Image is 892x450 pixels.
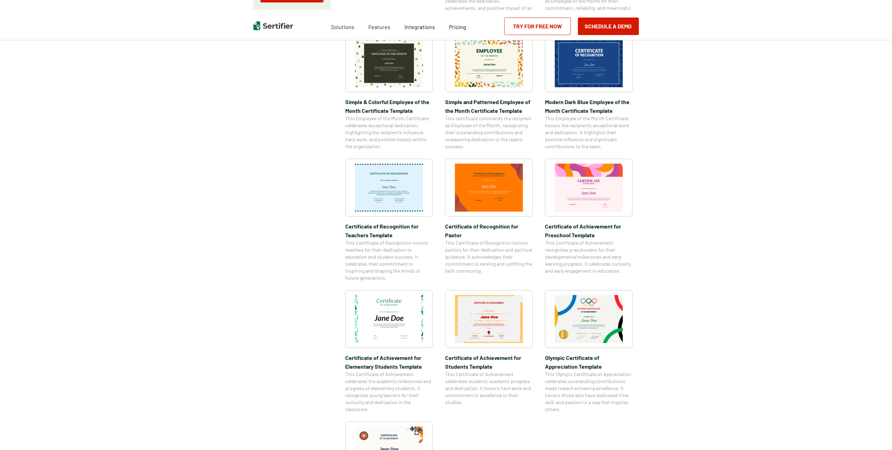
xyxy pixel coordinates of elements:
[345,34,433,150] a: Simple & Colorful Employee of the Month Certificate TemplateSimple & Colorful Employee of the Mon...
[545,115,633,150] span: This Employee of the Month Certificate honors the recipient’s exceptional work and dedication. It...
[345,97,433,115] span: Simple & Colorful Employee of the Month Certificate Template
[345,239,433,281] span: This Certificate of Recognition honors teachers for their dedication to education and student suc...
[545,222,633,239] span: Certificate of Achievement for Preschool Template
[545,34,633,150] a: Modern Dark Blue Employee of the Month Certificate TemplateModern Dark Blue Employee of the Month...
[445,115,533,150] span: This certificate commends the recipient as Employee of the Month, recognizing their outstanding c...
[331,22,354,30] span: Solutions
[345,290,433,413] a: Certificate of Achievement for Elementary Students TemplateCertificate of Achievement for Element...
[445,34,533,150] a: Simple and Patterned Employee of the Month Certificate TemplateSimple and Patterned Employee of t...
[545,371,633,413] span: This Olympic Certificate of Appreciation celebrates outstanding contributions made toward achievi...
[345,222,433,239] span: Certificate of Recognition for Teachers Template
[445,159,533,281] a: Certificate of Recognition for PastorCertificate of Recognition for PastorThis Certificate of Rec...
[345,115,433,150] span: This Employee of the Month Certificate celebrates exceptional dedication, highlighting the recipi...
[404,23,435,30] span: Integrations
[355,164,423,212] img: Certificate of Recognition for Teachers Template
[368,22,390,30] span: Features
[445,97,533,115] span: Simple and Patterned Employee of the Month Certificate Template
[445,371,533,406] span: This Certificate of Achievement celebrates students’ academic progress and dedication. It honors ...
[404,22,435,30] a: Integrations
[545,290,633,413] a: Olympic Certificate of Appreciation​ TemplateOlympic Certificate of Appreciation​ TemplateThis Ol...
[455,39,523,87] img: Simple and Patterned Employee of the Month Certificate Template
[355,39,423,87] img: Simple & Colorful Employee of the Month Certificate Template
[455,295,523,343] img: Certificate of Achievement for Students Template
[345,159,433,281] a: Certificate of Recognition for Teachers TemplateCertificate of Recognition for Teachers TemplateT...
[445,239,533,274] span: This Certificate of Recognition honors pastors for their dedication and spiritual guidance. It ac...
[545,353,633,371] span: Olympic Certificate of Appreciation​ Template
[545,159,633,281] a: Certificate of Achievement for Preschool TemplateCertificate of Achievement for Preschool Templat...
[445,290,533,413] a: Certificate of Achievement for Students TemplateCertificate of Achievement for Students TemplateT...
[555,295,623,343] img: Olympic Certificate of Appreciation​ Template
[555,39,623,87] img: Modern Dark Blue Employee of the Month Certificate Template
[455,164,523,212] img: Certificate of Recognition for Pastor
[345,371,433,413] span: This Certificate of Achievement celebrates the academic milestones and progress of elementary stu...
[445,222,533,239] span: Certificate of Recognition for Pastor
[545,97,633,115] span: Modern Dark Blue Employee of the Month Certificate Template
[555,164,623,212] img: Certificate of Achievement for Preschool Template
[449,22,466,30] a: Pricing
[345,353,433,371] span: Certificate of Achievement for Elementary Students Template
[445,353,533,371] span: Certificate of Achievement for Students Template
[545,239,633,274] span: This Certificate of Achievement recognizes preschoolers for their developmental milestones and ea...
[355,295,423,343] img: Certificate of Achievement for Elementary Students Template
[504,18,571,35] a: Try for Free Now
[253,21,293,30] img: Sertifier | Digital Credentialing Platform
[449,23,466,30] span: Pricing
